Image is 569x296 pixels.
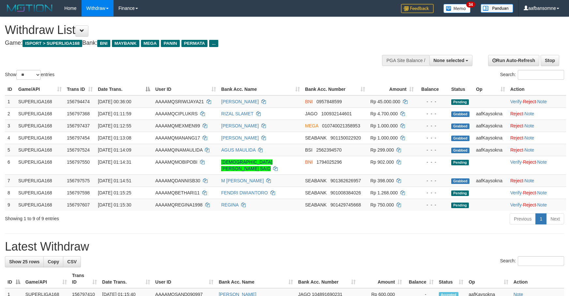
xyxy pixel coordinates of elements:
th: Date Trans.: activate to sort column ascending [100,270,153,288]
img: Feedback.jpg [401,4,434,13]
div: - - - [419,135,446,141]
span: 156797454 [67,135,90,140]
span: Copy 901150022920 to clipboard [331,135,361,140]
th: Bank Acc. Name: activate to sort column ascending [216,270,295,288]
span: 156797524 [67,147,90,153]
span: Copy 2562394570 to clipboard [316,147,342,153]
div: Showing 1 to 9 of 9 entries [5,213,232,222]
span: [DATE] 01:14:51 [98,178,131,183]
a: Note [537,159,547,165]
td: aafKaysokna [473,132,508,144]
td: · [508,132,566,144]
a: Reject [510,178,523,183]
th: Op: activate to sort column ascending [466,270,511,288]
span: 34 [466,2,475,8]
span: MEGA [141,40,160,47]
span: [DATE] 01:13:08 [98,135,131,140]
label: Search: [500,256,564,266]
h4: Game: Bank: [5,40,373,46]
a: 1 [535,213,546,224]
span: Pending [451,99,469,105]
label: Show entries [5,70,54,80]
span: AAAAMQMANANG17 [155,135,200,140]
th: User ID: activate to sort column ascending [153,83,219,95]
span: Copy 901008384026 to clipboard [331,190,361,195]
a: Reject [510,123,523,128]
a: Verify [510,190,522,195]
td: 6 [5,156,16,174]
a: RIZAL SLAMET [221,111,254,116]
th: Trans ID: activate to sort column ascending [64,83,95,95]
span: JAGO [305,111,317,116]
span: None selected [434,58,465,63]
th: Trans ID: activate to sort column ascending [69,270,100,288]
span: Rp 1.000.000 [370,123,398,128]
td: 4 [5,132,16,144]
a: Show 25 rows [5,256,44,267]
td: 5 [5,144,16,156]
div: - - - [419,123,446,129]
span: PERMATA [181,40,208,47]
span: Copy [48,259,59,264]
td: SUPERLIGA168 [16,132,64,144]
span: AAAAMQINAMAULIDA [155,147,203,153]
span: SEABANK [305,178,327,183]
a: Reject [510,111,523,116]
a: Stop [541,55,559,66]
td: · · [508,187,566,199]
span: Grabbed [451,136,469,141]
span: Copy 901429745668 to clipboard [331,202,361,207]
span: Rp 299.000 [370,147,394,153]
th: Bank Acc. Number: activate to sort column ascending [302,83,368,95]
span: 156794474 [67,99,90,104]
span: 156797575 [67,178,90,183]
th: Status: activate to sort column ascending [436,270,466,288]
a: Verify [510,202,522,207]
a: Next [546,213,564,224]
span: Rp 750.000 [370,202,394,207]
a: Note [525,135,534,140]
td: 2 [5,107,16,120]
td: SUPERLIGA168 [16,187,64,199]
a: FENDRI DWIANTORO [221,190,268,195]
td: 7 [5,174,16,187]
span: AAAAMQSRIWIJAYA21 [155,99,204,104]
th: Balance: activate to sort column ascending [405,270,436,288]
td: aafKaysokna [473,107,508,120]
span: MEGA [305,123,318,128]
span: SEABANK [305,135,327,140]
a: [PERSON_NAME] [221,99,259,104]
th: Op: activate to sort column ascending [473,83,508,95]
th: Status [449,83,473,95]
td: aafKaysokna [473,174,508,187]
span: [DATE] 01:14:31 [98,159,131,165]
span: [DATE] 01:12:55 [98,123,131,128]
span: SEABANK [305,202,327,207]
a: Note [525,111,534,116]
span: Pending [451,160,469,165]
span: [DATE] 01:15:30 [98,202,131,207]
a: REGINA [221,202,238,207]
span: Pending [451,203,469,208]
span: AAAAMQCIPLUKRS [155,111,198,116]
th: Bank Acc. Name: activate to sort column ascending [219,83,302,95]
span: AAAAMQBETHARI11 [155,190,200,195]
a: Previous [510,213,536,224]
span: SEABANK [305,190,327,195]
span: Copy 100932144601 to clipboard [321,111,352,116]
span: AAAAMQMEXMEN99 [155,123,200,128]
span: MAYBANK [112,40,139,47]
span: Rp 1.000.000 [370,135,398,140]
h1: Latest Withdraw [5,240,564,253]
td: · · [508,156,566,174]
a: Note [537,99,547,104]
div: - - - [419,189,446,196]
td: SUPERLIGA168 [16,199,64,211]
span: [DATE] 01:11:59 [98,111,131,116]
a: Note [537,190,547,195]
a: Note [525,147,534,153]
td: 9 [5,199,16,211]
span: Rp 398.000 [370,178,394,183]
button: None selected [429,55,473,66]
span: Show 25 rows [9,259,39,264]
